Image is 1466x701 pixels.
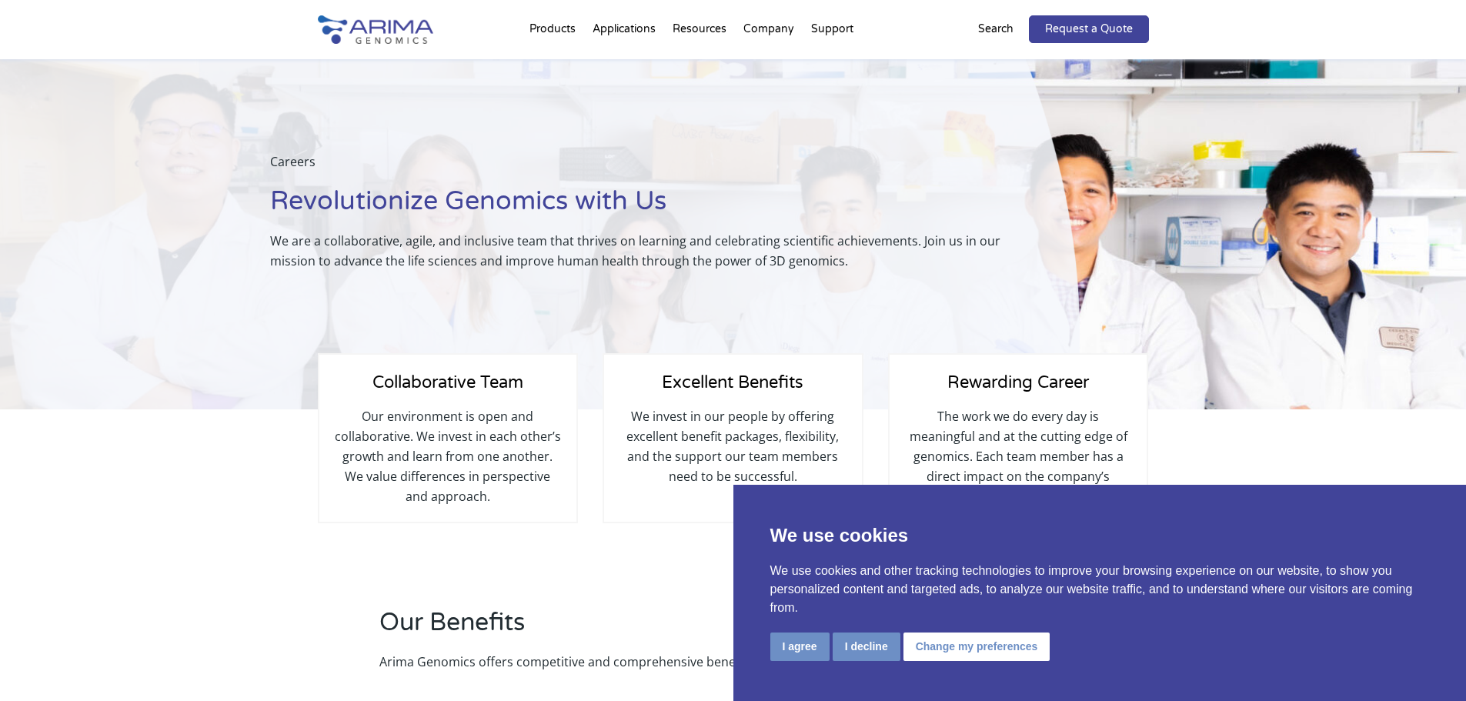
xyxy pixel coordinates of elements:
button: Change my preferences [903,633,1050,661]
span: Rewarding Career [947,372,1089,392]
h2: Our Benefits [379,606,930,652]
p: Our environment is open and collaborative. We invest in each other’s growth and learn from one an... [335,406,561,506]
p: Careers [270,152,1041,184]
p: We use cookies and other tracking technologies to improve your browsing experience on our website... [770,562,1430,617]
a: Request a Quote [1029,15,1149,43]
p: We invest in our people by offering excellent benefit packages, flexibility, and the support our ... [619,406,846,486]
button: I decline [833,633,900,661]
p: We use cookies [770,522,1430,549]
p: Arima Genomics offers competitive and comprehensive benefits. [379,652,930,672]
span: Excellent Benefits [662,372,803,392]
p: The work we do every day is meaningful and at the cutting edge of genomics. Each team member has ... [905,406,1131,506]
img: Arima-Genomics-logo [318,15,433,44]
span: Collaborative Team [372,372,523,392]
button: I agree [770,633,830,661]
p: We are a collaborative, agile, and inclusive team that thrives on learning and celebrating scient... [270,231,1041,271]
p: Search [978,19,1014,39]
h1: Revolutionize Genomics with Us [270,184,1041,231]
